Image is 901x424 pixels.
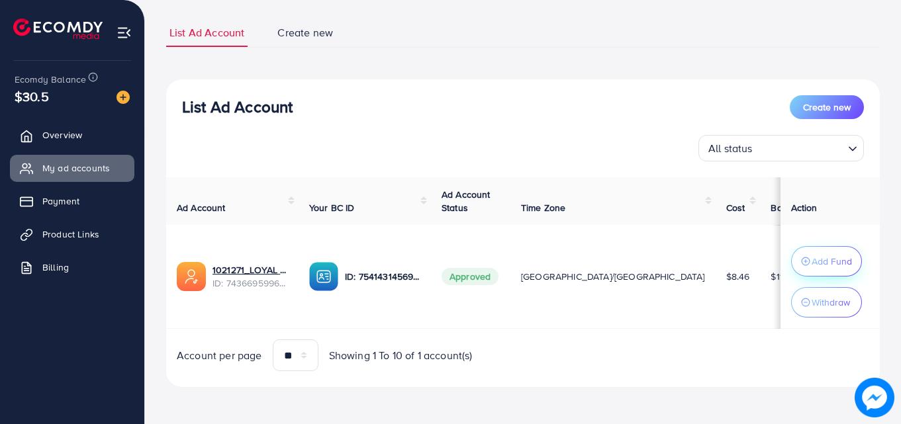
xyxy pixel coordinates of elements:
[521,270,705,283] span: [GEOGRAPHIC_DATA]/[GEOGRAPHIC_DATA]
[213,263,288,276] a: 1021271_LOYAL FIVE AD ACC_1731490730720
[726,201,745,214] span: Cost
[117,25,132,40] img: menu
[791,201,818,214] span: Action
[771,201,806,214] span: Balance
[42,194,79,208] span: Payment
[13,19,103,39] img: logo
[277,25,333,40] span: Create new
[10,188,134,214] a: Payment
[803,101,851,114] span: Create new
[10,221,134,247] a: Product Links
[169,25,244,40] span: List Ad Account
[791,287,862,318] button: Withdraw
[706,139,755,158] span: All status
[42,128,82,142] span: Overview
[309,262,338,291] img: ic-ba-acc.ded83a64.svg
[15,87,49,106] span: $30.5
[698,135,864,161] div: Search for option
[117,91,130,104] img: image
[213,263,288,290] div: <span class='underline'>1021271_LOYAL FIVE AD ACC_1731490730720</span></br>7436695996316614657
[329,348,473,363] span: Showing 1 To 10 of 1 account(s)
[345,269,420,284] p: ID: 7541431456900759569
[10,254,134,280] a: Billing
[10,155,134,181] a: My ad accounts
[42,261,69,274] span: Billing
[10,122,134,148] a: Overview
[771,270,796,283] span: $11.54
[177,262,206,291] img: ic-ads-acc.e4c84228.svg
[213,276,288,290] span: ID: 7436695996316614657
[812,253,852,269] p: Add Fund
[812,294,850,310] p: Withdraw
[790,95,864,119] button: Create new
[42,228,99,241] span: Product Links
[15,73,86,86] span: Ecomdy Balance
[757,136,843,158] input: Search for option
[309,201,355,214] span: Your BC ID
[521,201,565,214] span: Time Zone
[182,97,293,116] h3: List Ad Account
[791,246,862,276] button: Add Fund
[726,270,750,283] span: $8.46
[855,378,894,417] img: image
[442,268,498,285] span: Approved
[42,161,110,175] span: My ad accounts
[177,201,226,214] span: Ad Account
[442,188,491,214] span: Ad Account Status
[177,348,262,363] span: Account per page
